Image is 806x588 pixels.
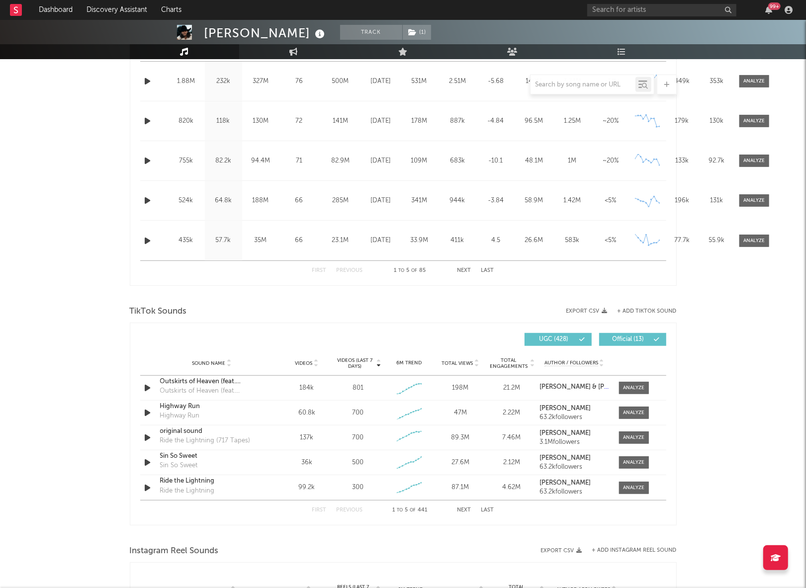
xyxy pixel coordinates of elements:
[525,333,592,346] button: UGC(428)
[207,236,240,246] div: 57.7k
[481,268,494,273] button: Last
[322,156,359,166] div: 82.9M
[383,265,438,277] div: 1 5 85
[441,196,474,206] div: 944k
[618,309,677,314] button: + Add TikTok Sound
[479,236,513,246] div: 4.5
[702,116,732,126] div: 130k
[170,116,202,126] div: 820k
[556,196,589,206] div: 1.42M
[479,196,513,206] div: -3.84
[353,383,363,393] div: 801
[160,461,198,471] div: Sin So Sweet
[399,268,405,273] span: to
[481,507,494,513] button: Last
[160,476,264,486] a: Ride the Lightning
[412,268,418,273] span: of
[599,333,666,346] button: Official(13)
[284,383,330,393] div: 184k
[702,77,732,86] div: 353k
[322,196,359,206] div: 285M
[539,480,609,487] a: [PERSON_NAME]
[312,507,327,513] button: First
[284,483,330,493] div: 99.2k
[518,116,551,126] div: 96.5M
[518,236,551,246] div: 26.6M
[539,455,591,461] strong: [PERSON_NAME]
[667,116,697,126] div: 179k
[383,504,438,516] div: 1 5 441
[170,156,202,166] div: 755k
[488,483,535,493] div: 4.62M
[594,156,627,166] div: ~ 20 %
[539,405,591,412] strong: [PERSON_NAME]
[488,408,535,418] div: 2.22M
[437,383,483,393] div: 198M
[531,336,577,342] span: UGC ( 428 )
[667,77,697,86] div: 449k
[170,196,202,206] div: 524k
[531,81,635,89] input: Search by song name or URL
[397,508,403,512] span: to
[352,408,363,418] div: 700
[606,336,651,342] span: Official ( 13 )
[386,359,432,367] div: 6M Trend
[457,507,471,513] button: Next
[282,196,317,206] div: 66
[403,116,436,126] div: 178M
[340,25,402,40] button: Track
[539,480,591,486] strong: [PERSON_NAME]
[410,508,416,512] span: of
[403,196,436,206] div: 341M
[245,196,277,206] div: 188M
[667,196,697,206] div: 196k
[539,430,591,436] strong: [PERSON_NAME]
[441,236,474,246] div: 411k
[284,408,330,418] div: 60.8k
[488,383,535,393] div: 21.2M
[667,236,697,246] div: 77.7k
[667,156,697,166] div: 133k
[245,116,277,126] div: 130M
[352,483,363,493] div: 300
[437,483,483,493] div: 87.1M
[352,458,363,468] div: 500
[702,156,732,166] div: 92.7k
[539,384,649,390] strong: [PERSON_NAME] & [PERSON_NAME]
[207,156,240,166] div: 82.2k
[160,436,251,446] div: Ride the Lightning (717 Tapes)
[335,357,375,369] span: Videos (last 7 days)
[544,360,598,366] span: Author / Followers
[441,156,474,166] div: 683k
[566,308,608,314] button: Export CSV
[488,458,535,468] div: 2.12M
[594,236,627,246] div: <5%
[402,25,432,40] span: ( 1 )
[337,268,363,273] button: Previous
[539,455,609,462] a: [PERSON_NAME]
[403,236,436,246] div: 33.9M
[442,360,473,366] span: Total Views
[437,433,483,443] div: 89.3M
[539,414,609,421] div: 63.2k followers
[160,426,264,436] a: original sound
[702,236,732,246] div: 55.9k
[582,548,677,553] div: + Add Instagram Reel Sound
[160,377,264,387] a: Outskirts of Heaven (feat. [PERSON_NAME])
[312,268,327,273] button: First
[539,439,609,446] div: 3.1M followers
[488,357,529,369] span: Total Engagements
[282,236,317,246] div: 66
[539,464,609,471] div: 63.2k followers
[403,156,436,166] div: 109M
[437,458,483,468] div: 27.6M
[587,4,736,16] input: Search for artists
[295,360,313,366] span: Videos
[160,402,264,412] a: Highway Run
[322,116,359,126] div: 141M
[488,433,535,443] div: 7.46M
[539,430,609,437] a: [PERSON_NAME]
[539,405,609,412] a: [PERSON_NAME]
